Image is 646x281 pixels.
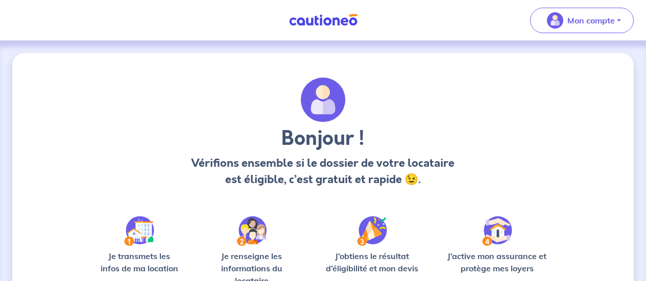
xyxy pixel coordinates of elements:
p: J’obtiens le résultat d’éligibilité et mon devis [319,250,425,274]
img: /static/90a569abe86eec82015bcaae536bd8e6/Step-1.svg [124,216,154,246]
p: Mon compte [567,14,615,27]
img: Cautioneo [285,14,362,27]
img: /static/c0a346edaed446bb123850d2d04ad552/Step-2.svg [237,216,267,246]
img: archivate [301,78,346,122]
button: illu_account_valid_menu.svgMon compte [530,8,634,33]
p: Je transmets les infos de ma location [94,250,184,274]
h3: Bonjour ! [189,126,457,151]
p: J’active mon assurance et protège mes loyers [442,250,552,274]
img: /static/bfff1cf634d835d9112899e6a3df1a5d/Step-4.svg [482,216,512,246]
img: /static/f3e743aab9439237c3e2196e4328bba9/Step-3.svg [357,216,387,246]
img: illu_account_valid_menu.svg [547,12,563,29]
p: Vérifions ensemble si le dossier de votre locataire est éligible, c’est gratuit et rapide 😉. [189,155,457,188]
